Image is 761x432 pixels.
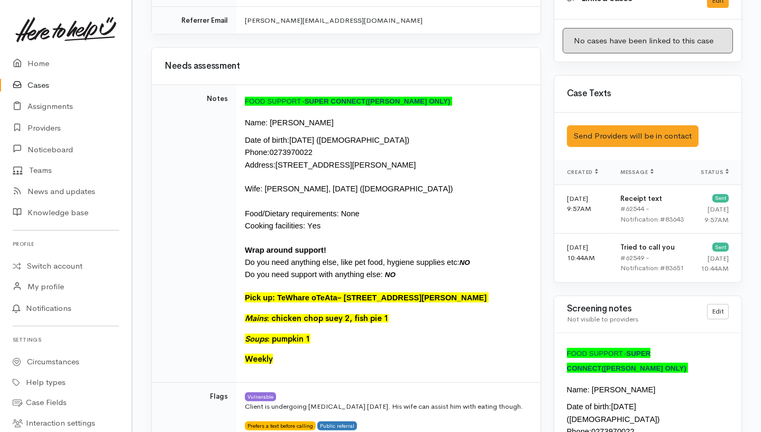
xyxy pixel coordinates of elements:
div: No cases have been linked to this case [563,28,733,54]
h3: Needs assessment [164,61,528,71]
b: Receipt text [620,194,662,203]
div: [DATE] 9:57AM [701,204,729,225]
td: [DATE] 9:57AM [554,185,612,234]
span: : [609,402,611,411]
h6: Profile [13,237,119,251]
span: birth [272,136,287,145]
div: #62549 - Notification:#83651 [620,253,684,273]
span: [DATE] ([DEMOGRAPHIC_DATA]) [567,402,660,423]
span: : Yes [303,222,320,230]
h3: Screening notes [567,304,694,314]
span: : None [337,209,360,218]
span: Wife [245,185,260,194]
span: : chicken chop suey 2, fish pie 1 [267,313,389,323]
b: Tried to call you [620,243,675,252]
span: : [PERSON_NAME], [DATE] ([DEMOGRAPHIC_DATA]) [260,185,453,193]
div: [DATE] 10:44AM [701,253,729,274]
td: Referrer Email [152,6,236,34]
span: facilities [276,222,303,231]
span: of [263,136,270,145]
span: : [PERSON_NAME] [588,385,656,394]
span: of [585,402,592,411]
span: : pumpkin 1 [245,334,310,344]
span: SUPER CONNECT [567,350,651,372]
span: - [624,350,626,357]
span: Date [567,402,583,411]
span: Phone [245,148,267,157]
span: 0273970022 [269,148,313,157]
span: : [287,136,289,144]
span: : [273,161,276,169]
span: Te [316,293,325,302]
span: Prefers a text before calling [245,421,316,430]
i: Soups [245,334,268,344]
span: NO [460,259,470,266]
span: ([PERSON_NAME] ONLY) [365,97,450,105]
div: Sent [712,194,729,203]
span: [PERSON_NAME][EMAIL_ADDRESS][DOMAIN_NAME] [245,16,423,25]
span: Public referral [317,421,357,430]
span: FOOD SUPPORT [567,350,623,357]
span: FOOD SUPPORT [245,97,301,105]
span: Ata [325,293,337,302]
span: Name [245,118,265,127]
span: Cooking [245,222,273,230]
a: Edit [707,304,729,319]
i: Mains [245,313,267,323]
span: Wrap around support! [245,246,326,254]
span: Whare o [286,293,316,302]
span: birth [594,402,609,411]
span: requirements [291,209,337,218]
span: Do you need support with anything else: [245,270,383,279]
span: Dietary [264,209,289,218]
font: Weekly [245,354,273,364]
td: Notes [152,85,236,383]
span: Vulnerable [245,392,276,401]
span: : [267,148,269,157]
span: – [STREET_ADDRESS][PERSON_NAME] [337,293,487,302]
span: / [262,209,264,218]
span: NO [385,271,396,279]
span: SUPER CONNECT [305,97,366,105]
span: Pick up: Te [245,293,286,302]
span: Address [245,161,273,170]
span: Date [245,136,261,144]
span: ([PERSON_NAME] ONLY) [602,364,686,372]
div: #62544 - Notification:#83643 [620,204,684,224]
span: Status [701,169,729,176]
td: [DATE] 10:44AM [554,234,612,282]
span: Message [620,169,654,176]
div: Sent [712,243,729,251]
button: Send Providers will be in contact [567,125,699,147]
span: [DATE] ([DEMOGRAPHIC_DATA]) [289,136,409,144]
p: Client is undergoing [MEDICAL_DATA] [DATE]. His wife can assist him with eating though. [245,401,528,412]
span: Created [567,169,599,176]
h6: Settings [13,333,119,347]
span: : [PERSON_NAME] [265,118,334,127]
h3: Case Texts [567,89,729,99]
span: - [302,97,304,105]
span: Food [245,209,262,218]
span: Do you need anything else, like pet food, hygiene supplies etc: [245,258,460,266]
span: [STREET_ADDRESS][PERSON_NAME] [276,161,416,169]
span: Name [567,385,588,394]
div: Not visible to providers [567,314,694,325]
